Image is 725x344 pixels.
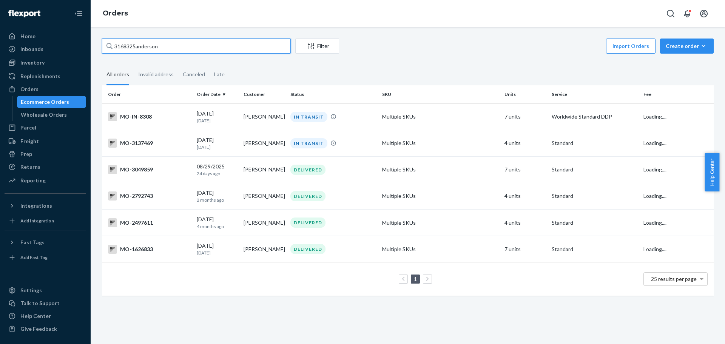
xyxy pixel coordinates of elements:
[501,210,548,236] td: 4 units
[5,30,86,42] a: Home
[296,42,339,50] div: Filter
[108,165,191,174] div: MO-3049859
[501,130,548,156] td: 4 units
[552,139,637,147] p: Standard
[20,239,45,246] div: Fast Tags
[20,325,57,333] div: Give Feedback
[552,219,637,227] p: Standard
[5,236,86,248] button: Fast Tags
[20,32,35,40] div: Home
[108,112,191,121] div: MO-IN-8308
[20,312,51,320] div: Help Center
[5,148,86,160] a: Prep
[194,85,241,103] th: Order Date
[20,163,40,171] div: Returns
[20,202,52,210] div: Integrations
[197,250,238,256] p: [DATE]
[5,215,86,227] a: Add Integration
[103,9,128,17] a: Orders
[197,223,238,230] p: 4 months ago
[640,210,714,236] td: Loading....
[21,98,69,106] div: Ecommerce Orders
[108,191,191,201] div: MO-2792743
[552,166,637,173] p: Standard
[241,210,287,236] td: [PERSON_NAME]
[640,103,714,130] td: Loading....
[21,111,67,119] div: Wholesale Orders
[244,91,284,97] div: Customer
[241,130,287,156] td: [PERSON_NAME]
[108,245,191,254] div: MO-1626833
[606,39,656,54] button: Import Orders
[20,73,60,80] div: Replenishments
[17,109,86,121] a: Wholesale Orders
[5,323,86,335] button: Give Feedback
[5,251,86,264] a: Add Fast Tag
[20,85,39,93] div: Orders
[71,6,86,21] button: Close Navigation
[197,136,238,150] div: [DATE]
[379,183,501,209] td: Multiple SKUs
[197,117,238,124] p: [DATE]
[197,170,238,177] p: 24 days ago
[102,39,291,54] input: Search orders
[501,183,548,209] td: 4 units
[197,144,238,150] p: [DATE]
[552,245,637,253] p: Standard
[640,236,714,262] td: Loading....
[102,85,194,103] th: Order
[290,138,327,148] div: IN TRANSIT
[108,139,191,148] div: MO-3137469
[5,297,86,309] a: Talk to Support
[5,70,86,82] a: Replenishments
[138,65,174,84] div: Invalid address
[20,218,54,224] div: Add Integration
[20,299,60,307] div: Talk to Support
[552,113,637,120] p: Worldwide Standard DDP
[5,57,86,69] a: Inventory
[501,236,548,262] td: 7 units
[197,110,238,124] div: [DATE]
[20,137,39,145] div: Freight
[379,156,501,183] td: Multiple SKUs
[197,197,238,203] p: 2 months ago
[241,236,287,262] td: [PERSON_NAME]
[501,156,548,183] td: 7 units
[295,39,339,54] button: Filter
[5,135,86,147] a: Freight
[5,174,86,187] a: Reporting
[106,65,129,85] div: All orders
[5,43,86,55] a: Inbounds
[8,10,40,17] img: Flexport logo
[20,254,48,261] div: Add Fast Tag
[5,122,86,134] a: Parcel
[20,124,36,131] div: Parcel
[640,156,714,183] td: Loading....
[5,83,86,95] a: Orders
[5,284,86,296] a: Settings
[705,153,719,191] span: Help Center
[5,310,86,322] a: Help Center
[241,183,287,209] td: [PERSON_NAME]
[197,216,238,230] div: [DATE]
[241,156,287,183] td: [PERSON_NAME]
[20,177,46,184] div: Reporting
[287,85,379,103] th: Status
[5,200,86,212] button: Integrations
[660,39,714,54] button: Create order
[20,287,42,294] div: Settings
[197,189,238,203] div: [DATE]
[183,65,205,84] div: Canceled
[20,45,43,53] div: Inbounds
[666,42,708,50] div: Create order
[17,96,86,108] a: Ecommerce Orders
[379,85,501,103] th: SKU
[501,103,548,130] td: 7 units
[5,161,86,173] a: Returns
[379,130,501,156] td: Multiple SKUs
[379,236,501,262] td: Multiple SKUs
[663,6,678,21] button: Open Search Box
[197,163,238,177] div: 08/29/2025
[501,85,548,103] th: Units
[290,165,325,175] div: DELIVERED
